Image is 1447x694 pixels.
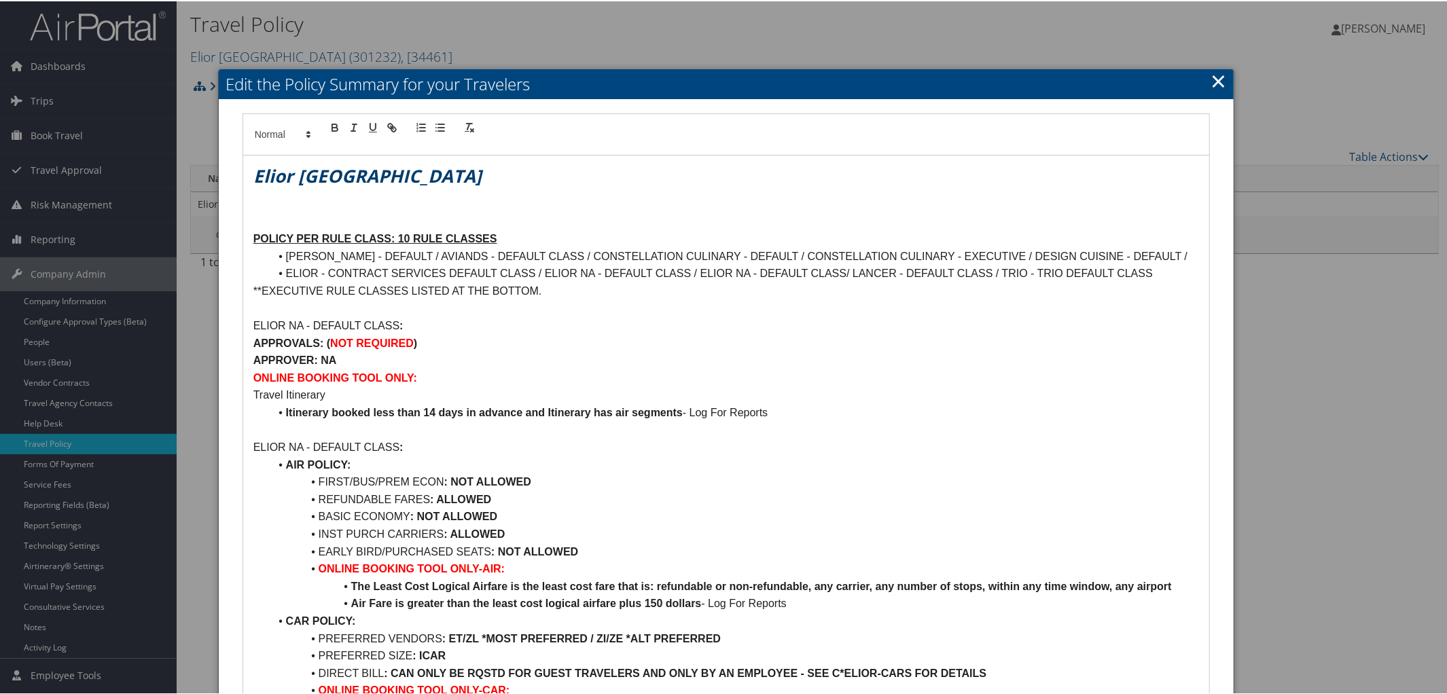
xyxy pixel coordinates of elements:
[270,646,1200,663] li: PREFERRED SIZE
[1211,66,1226,93] a: Close
[491,545,578,556] strong: : NOT ALLOWED
[270,263,1200,281] li: ELIOR - CONTRACT SERVICES DEFAULT CLASS / ELIOR NA - DEFAULT CLASS / ELIOR NA - DEFAULT CLASS/ LA...
[399,318,403,330] strong: :
[253,162,482,187] em: Elior [GEOGRAPHIC_DATA]
[253,437,1200,455] p: ELIOR NA - DEFAULT CLASS
[330,336,414,348] strong: NOT REQUIRED
[270,629,1200,646] li: PREFERRED VENDORS
[351,579,1172,591] strong: The Least Cost Logical Airfare is the least cost fare that is: refundable or non-refundable, any ...
[319,562,505,573] strong: ONLINE BOOKING TOOL ONLY-AIR:
[270,524,1200,542] li: INST PURCH CARRIERS
[219,68,1234,98] h2: Edit the Policy Summary for your Travelers
[270,663,1200,681] li: DIRECT BILL
[270,542,1200,560] li: EARLY BIRD/PURCHASED SEATS
[444,475,531,486] strong: : NOT ALLOWED
[253,316,1200,333] p: ELIOR NA - DEFAULT CLASS
[270,593,1200,611] li: - Log For Reports
[286,458,351,469] strong: AIR POLICY:
[270,507,1200,524] li: BASIC ECONOMY
[442,632,721,643] strong: : ET/ZL *MOST PREFERRED / ZI/ZE *ALT PREFERRED
[444,527,505,538] strong: : ALLOWED
[253,371,417,382] strong: ONLINE BOOKING TOOL ONLY:
[270,403,1200,420] li: - Log For Reports
[253,336,330,348] strong: APPROVALS: (
[286,614,356,625] strong: CAR POLICY:
[270,490,1200,507] li: REFUNDABLE FARES
[384,666,986,678] strong: : CAN ONLY BE RQSTD FOR GUEST TRAVELERS AND ONLY BY AN EMPLOYEE - SEE C*ELIOR-CARS FOR DETAILS
[351,596,702,608] strong: Air Fare is greater than the least cost logical airfare plus 150 dollars
[430,492,491,504] strong: : ALLOWED
[286,405,683,417] strong: Itinerary booked less than 14 days in advance and Itinerary has air segments
[270,246,1200,264] li: [PERSON_NAME] - DEFAULT / AVIANDS - DEFAULT CLASS / CONSTELLATION CULINARY - DEFAULT / CONSTELLAT...
[253,281,1200,299] p: **EXECUTIVE RULE CLASSES LISTED AT THE BOTTOM.
[253,353,337,365] strong: APPROVER: NA
[399,440,403,452] strong: :
[270,472,1200,490] li: FIRST/BUS/PREM ECON
[253,385,1200,403] p: Travel Itinerary
[414,336,417,348] strong: )
[410,509,497,521] strong: : NOT ALLOWED
[412,649,446,660] strong: : ICAR
[253,232,497,243] u: POLICY PER RULE CLASS: 10 RULE CLASSES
